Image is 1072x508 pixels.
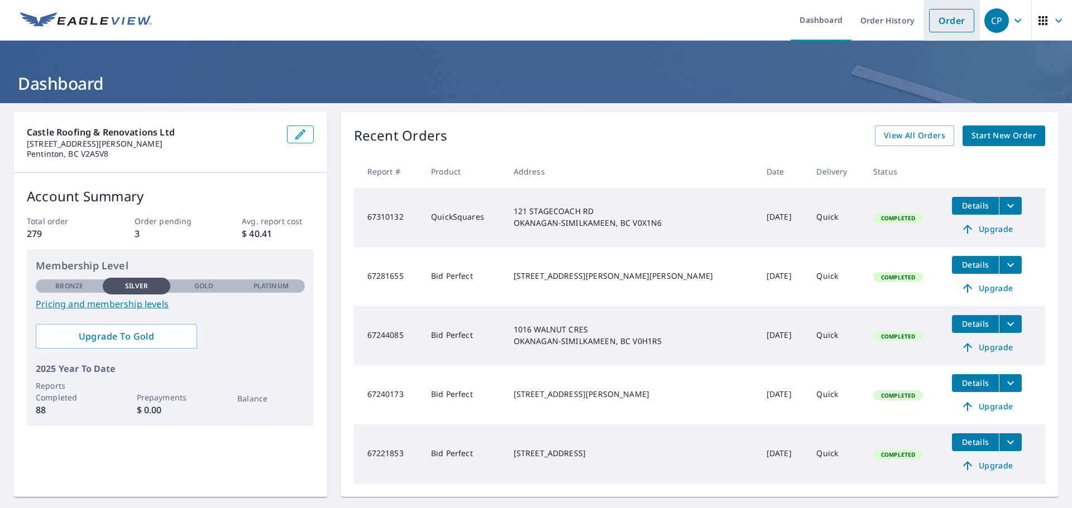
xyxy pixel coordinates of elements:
[807,365,864,424] td: Quick
[807,424,864,483] td: Quick
[952,338,1022,356] a: Upgrade
[27,227,98,240] p: 279
[27,215,98,227] p: Total order
[36,362,305,375] p: 2025 Year To Date
[242,215,313,227] p: Avg. report cost
[422,424,505,483] td: Bid Perfect
[422,306,505,365] td: Bid Perfect
[354,306,422,365] td: 67244085
[36,297,305,311] a: Pricing and membership levels
[354,247,422,306] td: 67281655
[999,315,1022,333] button: filesDropdownBtn-67244085
[36,403,103,417] p: 88
[354,188,422,247] td: 67310132
[959,400,1015,413] span: Upgrade
[514,324,749,346] div: 1016 WALNUT CRES OKANAGAN-SIMILKAMEEN, BC V0H1R5
[971,129,1036,143] span: Start New Order
[514,206,749,228] div: 121 STAGECOACH RD OKANAGAN-SIMILKAMEEN, BC V0X1N6
[874,332,922,340] span: Completed
[422,365,505,424] td: Bid Perfect
[354,365,422,424] td: 67240173
[758,188,808,247] td: [DATE]
[36,258,305,273] p: Membership Level
[874,451,922,458] span: Completed
[807,155,864,188] th: Delivery
[884,129,945,143] span: View All Orders
[354,424,422,483] td: 67221853
[952,315,999,333] button: detailsBtn-67244085
[952,220,1022,238] a: Upgrade
[758,306,808,365] td: [DATE]
[758,365,808,424] td: [DATE]
[874,214,922,222] span: Completed
[959,459,1015,472] span: Upgrade
[952,256,999,274] button: detailsBtn-67281655
[758,155,808,188] th: Date
[27,186,314,206] p: Account Summary
[135,227,206,240] p: 3
[952,279,1022,297] a: Upgrade
[999,374,1022,392] button: filesDropdownBtn-67240173
[125,281,149,291] p: Silver
[952,433,999,451] button: detailsBtn-67221853
[354,155,422,188] th: Report #
[807,306,864,365] td: Quick
[422,188,505,247] td: QuickSquares
[807,247,864,306] td: Quick
[27,149,278,159] p: Pentinton, BC V2A5V8
[984,8,1009,33] div: CP
[952,197,999,215] button: detailsBtn-67310132
[505,155,758,188] th: Address
[952,457,1022,475] a: Upgrade
[959,437,992,447] span: Details
[135,215,206,227] p: Order pending
[354,125,448,146] p: Recent Orders
[27,125,278,139] p: Castle Roofing & Renovations Ltd
[963,125,1045,146] a: Start New Order
[36,380,103,403] p: Reports Completed
[13,72,1059,95] h1: Dashboard
[959,318,992,329] span: Details
[237,393,304,404] p: Balance
[55,281,83,291] p: Bronze
[194,281,213,291] p: Gold
[959,341,1015,354] span: Upgrade
[20,12,152,29] img: EV Logo
[875,125,954,146] a: View All Orders
[36,324,197,349] a: Upgrade To Gold
[137,391,204,403] p: Prepayments
[45,330,188,342] span: Upgrade To Gold
[422,247,505,306] td: Bid Perfect
[959,200,992,211] span: Details
[874,391,922,399] span: Completed
[514,389,749,400] div: [STREET_ADDRESS][PERSON_NAME]
[242,227,313,240] p: $ 40.41
[959,378,992,388] span: Details
[514,270,749,282] div: [STREET_ADDRESS][PERSON_NAME][PERSON_NAME]
[514,448,749,459] div: [STREET_ADDRESS]
[959,259,992,270] span: Details
[27,139,278,149] p: [STREET_ADDRESS][PERSON_NAME]
[758,424,808,483] td: [DATE]
[999,197,1022,215] button: filesDropdownBtn-67310132
[253,281,289,291] p: Platinum
[422,155,505,188] th: Product
[999,433,1022,451] button: filesDropdownBtn-67221853
[807,188,864,247] td: Quick
[758,247,808,306] td: [DATE]
[864,155,943,188] th: Status
[874,273,922,281] span: Completed
[929,9,974,32] a: Order
[959,222,1015,236] span: Upgrade
[952,398,1022,415] a: Upgrade
[959,282,1015,295] span: Upgrade
[952,374,999,392] button: detailsBtn-67240173
[999,256,1022,274] button: filesDropdownBtn-67281655
[137,403,204,417] p: $ 0.00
